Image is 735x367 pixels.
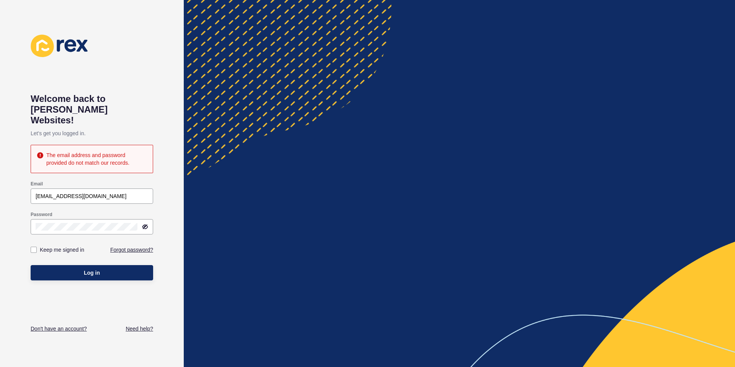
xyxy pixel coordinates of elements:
input: e.g. name@company.com [36,192,148,200]
p: Let's get you logged in. [31,126,153,141]
a: Don't have an account? [31,325,87,333]
h1: Welcome back to [PERSON_NAME] Websites! [31,93,153,126]
a: Need help? [126,325,153,333]
label: Keep me signed in [40,246,84,254]
div: The email address and password provided do not match our records. [46,151,147,167]
span: Log in [84,269,100,277]
button: Log in [31,265,153,280]
label: Password [31,211,52,218]
label: Email [31,181,43,187]
a: Forgot password? [110,246,153,254]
